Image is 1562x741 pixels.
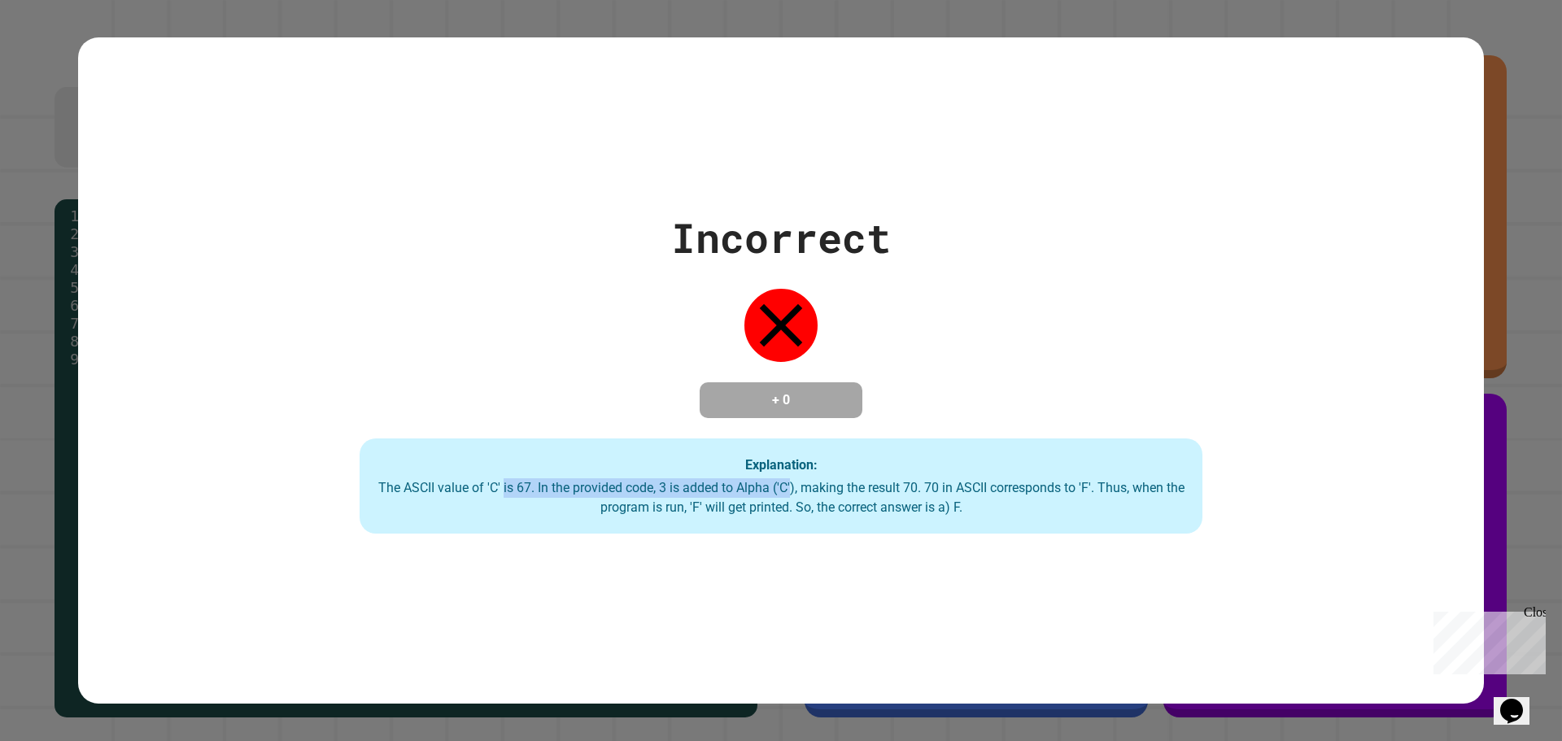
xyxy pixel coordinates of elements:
[1427,605,1546,674] iframe: chat widget
[376,478,1186,517] div: The ASCII value of 'C' is 67. In the provided code, 3 is added to Alpha ('C'), making the result ...
[1494,676,1546,725] iframe: chat widget
[671,207,891,268] div: Incorrect
[716,390,846,410] h4: + 0
[745,456,818,472] strong: Explanation:
[7,7,112,103] div: Chat with us now!Close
